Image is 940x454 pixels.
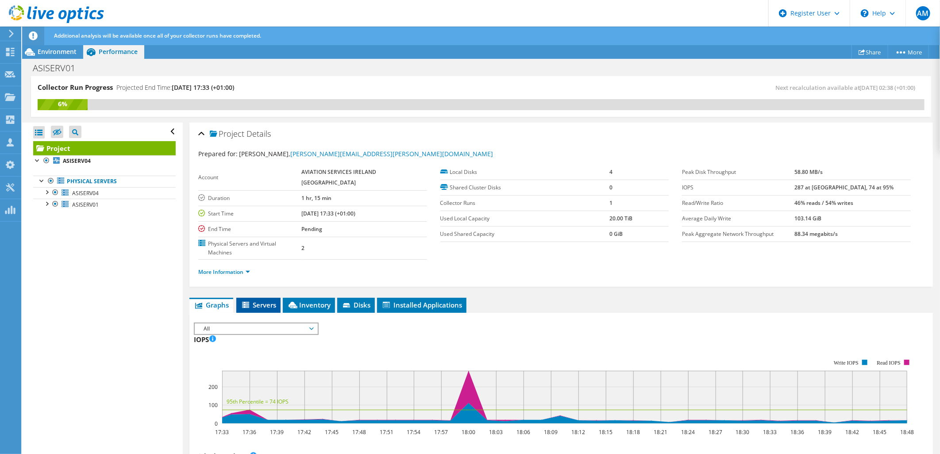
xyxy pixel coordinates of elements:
text: Write IOPS [834,360,859,366]
text: 0 [215,420,218,427]
a: More Information [198,268,250,276]
text: 17:42 [297,428,311,436]
b: ASISERV04 [63,157,91,165]
a: [PERSON_NAME][EMAIL_ADDRESS][PERSON_NAME][DOMAIN_NAME] [290,150,493,158]
text: 18:12 [571,428,585,436]
span: Performance [99,47,138,56]
text: 100 [208,401,218,409]
a: Share [851,45,888,59]
label: Physical Servers and Virtual Machines [198,239,301,257]
text: 200 [208,383,218,391]
label: Used Shared Capacity [440,230,609,239]
b: 2 [301,244,304,252]
text: 18:15 [599,428,613,436]
h3: IOPS [194,335,216,344]
b: 1 [609,199,613,207]
a: ASISERV01 [33,199,176,210]
label: End Time [198,225,301,234]
text: 18:39 [818,428,832,436]
text: 18:03 [489,428,503,436]
b: 0 [609,184,613,191]
b: Pending [301,225,322,233]
span: Inventory [287,300,331,309]
b: 103.14 GiB [794,215,821,222]
text: 18:06 [516,428,530,436]
a: ASISERV04 [33,155,176,167]
b: [DATE] 17:33 (+01:00) [301,210,355,217]
b: 88.34 megabits/s [794,230,838,238]
b: 46% reads / 54% writes [794,199,853,207]
label: Collector Runs [440,199,609,208]
span: Servers [241,300,276,309]
text: 17:33 [215,428,229,436]
span: Installed Applications [381,300,462,309]
span: Environment [38,47,77,56]
a: Project [33,141,176,155]
text: 17:36 [243,428,256,436]
text: 18:30 [736,428,749,436]
text: 95th Percentile = 74 IOPS [227,398,289,405]
text: 18:42 [845,428,859,436]
a: Physical Servers [33,176,176,187]
a: More [888,45,929,59]
text: 17:57 [434,428,448,436]
b: 1 hr, 15 min [301,194,331,202]
span: [DATE] 17:33 (+01:00) [172,83,234,92]
label: Read/Write Ratio [682,199,794,208]
text: Read IOPS [877,360,901,366]
text: 17:48 [352,428,366,436]
text: 18:45 [873,428,886,436]
span: All [199,323,313,334]
span: Additional analysis will be available once all of your collector runs have completed. [54,32,261,39]
label: Peak Disk Throughput [682,168,794,177]
text: 18:36 [790,428,804,436]
span: [PERSON_NAME], [239,150,493,158]
a: ASISERV04 [33,187,176,199]
label: Start Time [198,209,301,218]
label: Account [198,173,301,182]
span: Next recalculation available at [775,84,920,92]
text: 17:39 [270,428,284,436]
label: Local Disks [440,168,609,177]
label: Average Daily Write [682,214,794,223]
b: 287 at [GEOGRAPHIC_DATA], 74 at 95% [794,184,894,191]
h1: ASISERV01 [29,63,89,73]
text: 18:09 [544,428,558,436]
text: 17:51 [380,428,393,436]
label: Used Local Capacity [440,214,609,223]
text: 18:33 [763,428,777,436]
text: 18:21 [654,428,667,436]
b: 4 [609,168,613,176]
label: Peak Aggregate Network Throughput [682,230,794,239]
label: IOPS [682,183,794,192]
label: Prepared for: [198,150,238,158]
span: ASISERV01 [72,201,99,208]
text: 18:18 [626,428,640,436]
span: AM [916,6,930,20]
text: 17:54 [407,428,420,436]
text: 18:24 [681,428,695,436]
svg: \n [861,9,869,17]
text: 18:48 [900,428,914,436]
label: Duration [198,194,301,203]
div: 6% [38,99,88,109]
span: Disks [342,300,370,309]
text: 17:45 [325,428,339,436]
text: 18:00 [462,428,475,436]
b: 0 GiB [609,230,623,238]
span: [DATE] 02:38 (+01:00) [860,84,916,92]
b: 58.80 MB/s [794,168,823,176]
span: Details [247,128,271,139]
span: Project [210,130,244,139]
h4: Projected End Time: [116,83,234,92]
b: AVIATION SERVICES IRELAND [GEOGRAPHIC_DATA] [301,168,376,186]
span: Graphs [194,300,229,309]
text: 18:27 [709,428,722,436]
label: Shared Cluster Disks [440,183,609,192]
b: 20.00 TiB [609,215,632,222]
span: ASISERV04 [72,189,99,197]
